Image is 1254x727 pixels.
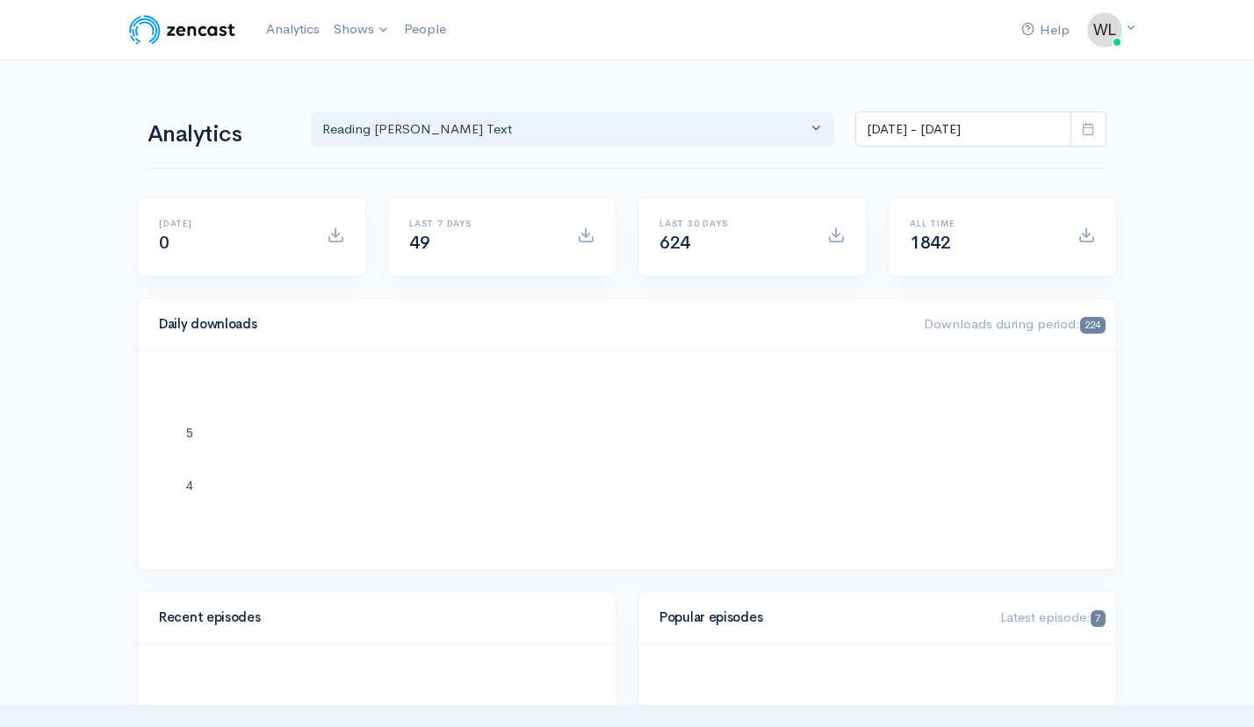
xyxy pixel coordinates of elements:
[397,11,453,48] a: People
[659,610,979,625] h4: Popular episodes
[1080,317,1106,334] span: 224
[1014,11,1077,49] a: Help
[159,219,306,228] h6: [DATE]
[259,11,327,48] a: Analytics
[910,219,1056,228] h6: All time
[910,232,950,254] span: 1842
[1091,610,1106,627] span: 7
[159,372,1095,548] svg: A chart.
[159,232,169,254] span: 0
[186,479,193,493] text: 4
[311,112,834,148] button: Reading Aristotle's Text
[322,119,807,140] div: Reading [PERSON_NAME] Text
[159,610,584,625] h4: Recent episodes
[409,219,556,228] h6: Last 7 days
[1000,608,1106,625] span: Latest episode:
[1194,667,1236,709] iframe: gist-messenger-bubble-iframe
[855,112,1071,148] input: analytics date range selector
[148,122,290,148] h1: Analytics
[1087,12,1122,47] img: ...
[327,11,397,49] a: Shows
[924,315,1106,332] span: Downloads during period:
[126,12,238,47] img: ZenCast Logo
[659,232,690,254] span: 624
[186,426,193,440] text: 5
[659,219,806,228] h6: Last 30 days
[159,317,903,332] h4: Daily downloads
[409,232,429,254] span: 49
